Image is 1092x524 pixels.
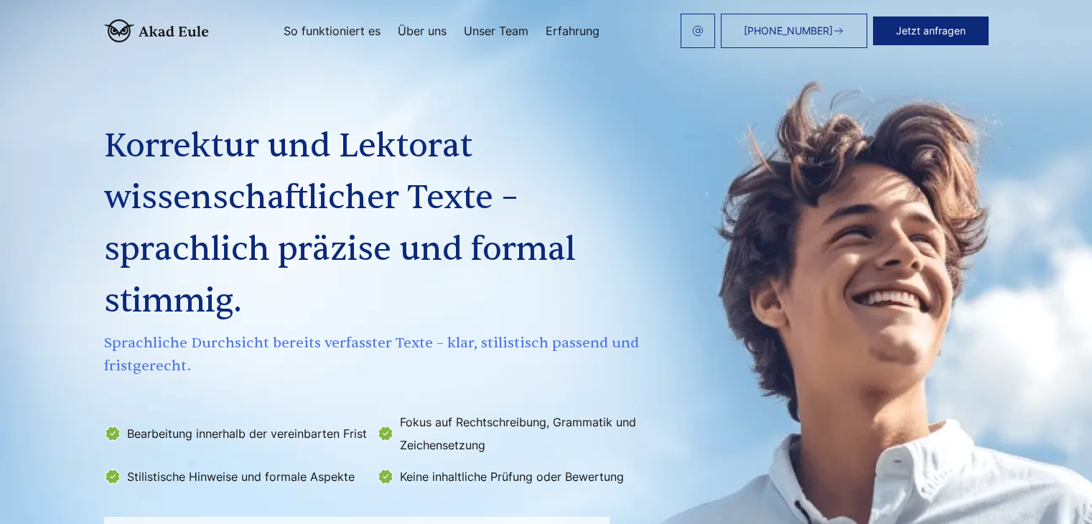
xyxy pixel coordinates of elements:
[873,17,989,45] button: Jetzt anfragen
[692,25,704,37] img: email
[104,465,368,488] li: Stilistische Hinweise und formale Aspekte
[744,25,833,37] span: [PHONE_NUMBER]
[398,25,447,37] a: Über uns
[464,25,528,37] a: Unser Team
[377,411,641,457] li: Fokus auf Rechtschreibung, Grammatik und Zeichensetzung
[284,25,381,37] a: So funktioniert es
[104,121,644,327] h1: Korrektur und Lektorat wissenschaftlicher Texte – sprachlich präzise und formal stimmig.
[104,332,644,378] span: Sprachliche Durchsicht bereits verfasster Texte – klar, stilistisch passend und fristgerecht.
[104,19,209,42] img: logo
[104,411,368,457] li: Bearbeitung innerhalb der vereinbarten Frist
[721,14,867,48] a: [PHONE_NUMBER]
[377,465,641,488] li: Keine inhaltliche Prüfung oder Bewertung
[546,25,599,37] a: Erfahrung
